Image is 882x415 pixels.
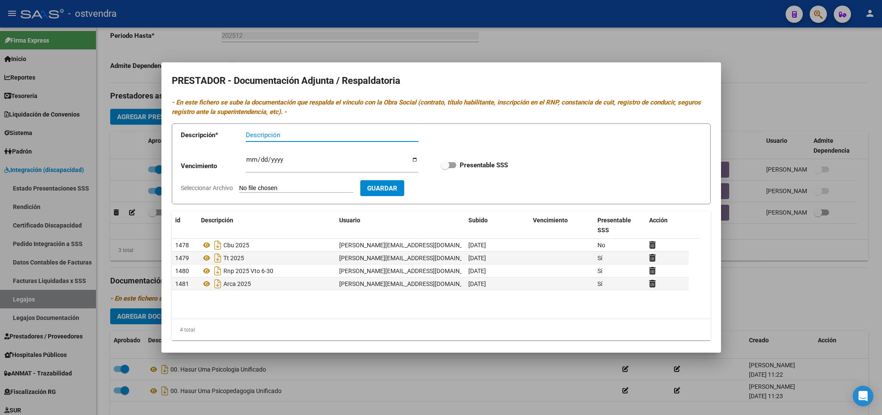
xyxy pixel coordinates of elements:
p: Descripción [181,130,246,140]
span: Rnp 2025 Vto 6-30 [223,267,273,274]
span: 1481 [175,280,189,287]
span: 1478 [175,242,189,249]
datatable-header-cell: id [172,211,198,240]
span: Guardar [367,184,397,192]
span: Sí [597,255,602,261]
span: [DATE] [468,242,486,249]
span: [DATE] [468,255,486,261]
div: 4 total [172,319,711,341]
span: [PERSON_NAME][EMAIL_ADDRESS][DOMAIN_NAME] - [PERSON_NAME] [339,280,531,287]
datatable-header-cell: Acción [646,211,689,240]
span: Sí [597,267,602,274]
span: Usuario [339,217,360,224]
i: Descargar documento [212,277,223,291]
span: Subido [468,217,488,224]
span: Arca 2025 [223,280,251,287]
span: Cbu 2025 [223,242,249,249]
span: Acción [649,217,668,224]
span: Seleccionar Archivo [181,184,233,191]
span: [PERSON_NAME][EMAIL_ADDRESS][DOMAIN_NAME] - [PERSON_NAME] [339,242,531,249]
strong: Presentable SSS [460,161,508,169]
datatable-header-cell: Presentable SSS [594,211,646,240]
span: Tt 2025 [223,255,244,261]
span: Sí [597,280,602,287]
p: Vencimiento [181,161,246,171]
span: Vencimiento [533,217,568,224]
div: Open Intercom Messenger [853,386,873,406]
span: Presentable SSS [597,217,631,234]
i: Descargar documento [212,238,223,252]
h2: PRESTADOR - Documentación Adjunta / Respaldatoria [172,73,711,89]
span: id [175,217,180,224]
span: [PERSON_NAME][EMAIL_ADDRESS][DOMAIN_NAME] - [PERSON_NAME] [339,255,531,261]
datatable-header-cell: Subido [465,211,529,240]
span: [PERSON_NAME][EMAIL_ADDRESS][DOMAIN_NAME] - [PERSON_NAME] [339,267,531,274]
span: Descripción [201,217,233,224]
i: Descargar documento [212,251,223,265]
span: [DATE] [468,280,486,287]
datatable-header-cell: Vencimiento [529,211,594,240]
datatable-header-cell: Usuario [336,211,465,240]
span: 1479 [175,255,189,261]
i: Descargar documento [212,264,223,278]
datatable-header-cell: Descripción [198,211,336,240]
span: 1480 [175,267,189,274]
i: - En este fichero se sube la documentación que respalda el vínculo con la Obra Social (contrato, ... [172,98,701,116]
span: [DATE] [468,267,486,274]
span: No [597,242,605,249]
button: Guardar [360,180,404,196]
